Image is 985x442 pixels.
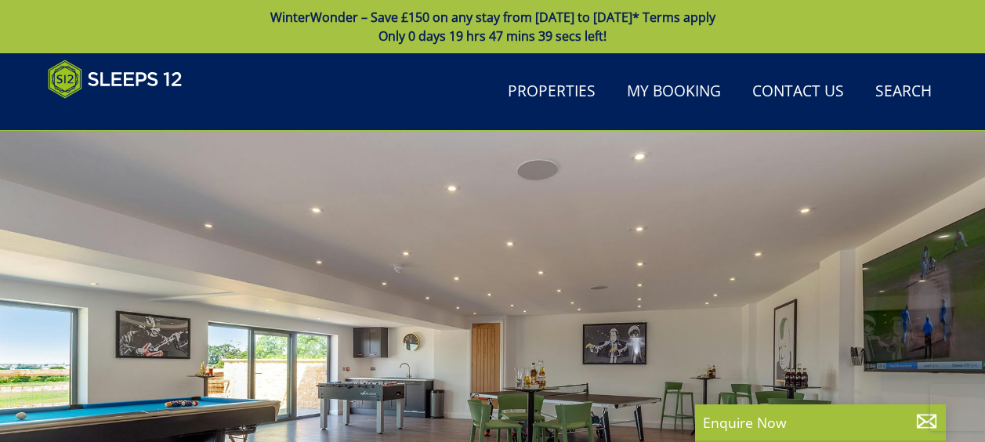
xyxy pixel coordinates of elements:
a: Properties [502,74,602,110]
span: Only 0 days 19 hrs 47 mins 39 secs left! [378,27,607,45]
a: My Booking [621,74,727,110]
a: Contact Us [746,74,850,110]
img: Sleeps 12 [48,60,183,99]
a: Search [869,74,938,110]
iframe: Customer reviews powered by Trustpilot [40,108,205,121]
p: Enquire Now [703,412,938,433]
